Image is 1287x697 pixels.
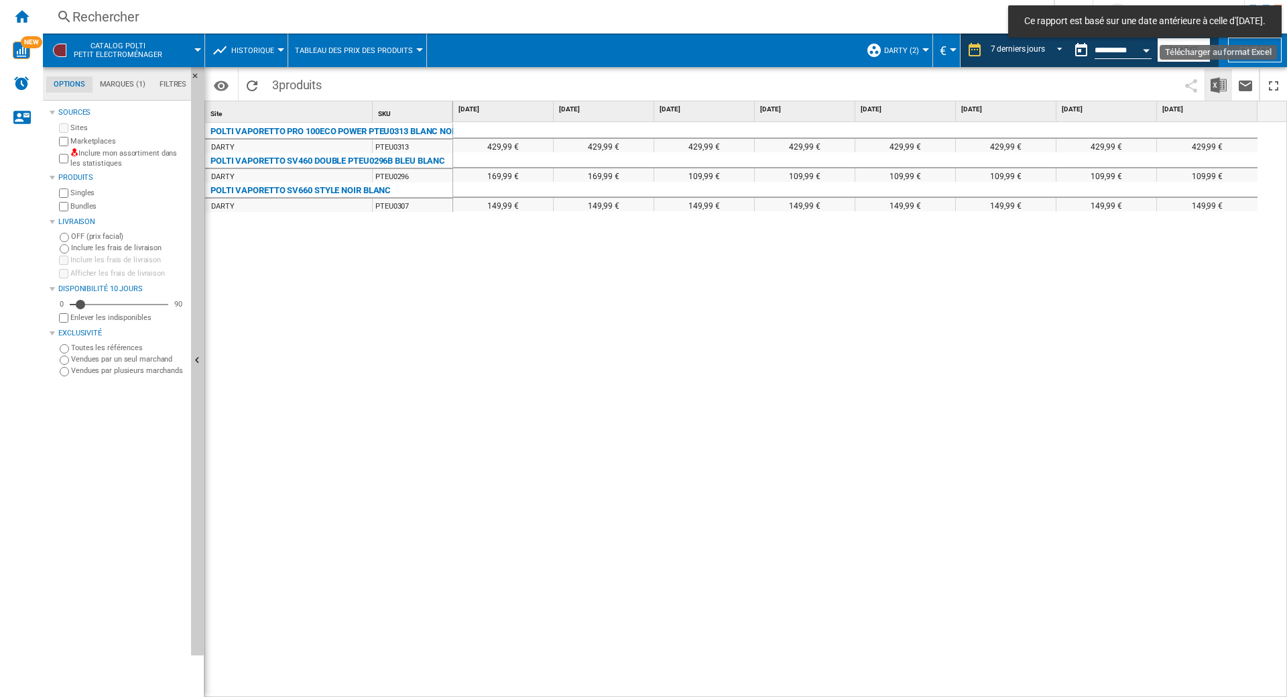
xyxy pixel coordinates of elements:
div: 429,99 € [956,139,1056,152]
div: 149,99 € [956,198,1056,211]
span: [DATE] [660,105,751,114]
img: alerts-logo.svg [13,75,29,91]
div: [DATE] [556,101,654,118]
button: DARTY (2) [884,34,926,67]
button: md-calendar [1068,37,1095,64]
button: Envoyer ce rapport par email [1232,69,1259,101]
span: [DATE] [760,105,852,114]
label: Sites [70,123,186,133]
div: 149,99 € [855,198,955,211]
span: [DATE] [1162,105,1255,114]
label: Bundles [70,201,186,211]
input: Sites [59,123,68,133]
div: DARTY [211,200,235,213]
button: Historique [231,34,281,67]
div: DARTY [211,170,235,184]
div: PTEU0296 [373,169,452,182]
label: OFF (prix facial) [71,231,186,242]
div: PTEU0313 [373,140,452,153]
div: [DATE] [657,101,754,118]
div: Rechercher [72,7,1019,26]
span: NEW [21,36,42,48]
md-tab-item: Marques (1) [93,76,152,93]
input: Inclure mon assortiment dans les statistiques [59,150,68,167]
span: [DATE] [458,105,550,114]
span: [DATE] [1062,105,1154,114]
div: 149,99 € [1157,198,1258,211]
button: Options [208,73,235,97]
input: Singles [59,189,68,198]
span: Tableau des prix des produits [295,46,413,55]
span: CATALOG POLTI:Petit electroménager [74,42,162,59]
div: 429,99 € [755,139,855,152]
div: 429,99 € [453,139,553,152]
span: produits [279,78,322,92]
label: Toutes les références [71,343,186,353]
span: Site [210,110,222,117]
div: 149,99 € [1056,198,1156,211]
input: Toutes les références [60,344,69,354]
label: Vendues par plusieurs marchands [71,366,186,376]
div: 0 [56,299,67,309]
div: Sort None [375,101,452,122]
input: Vendues par plusieurs marchands [60,367,69,376]
md-slider: Disponibilité [70,298,168,311]
span: 3 [265,69,328,97]
button: Masquer [191,67,204,655]
label: Afficher les frais de livraison [70,268,186,278]
md-tab-item: Options [46,76,93,93]
div: 109,99 € [1157,168,1258,182]
div: Historique [212,34,281,67]
div: 429,99 € [1056,139,1156,152]
div: 149,99 € [453,198,553,211]
input: Afficher les frais de livraison [59,269,68,278]
span: Historique [231,46,274,55]
div: [DATE] [757,101,855,118]
div: 429,99 € [554,139,654,152]
input: Inclure les frais de livraison [59,256,68,265]
label: Inclure mon assortiment dans les statistiques [70,148,186,169]
button: € [940,34,953,67]
input: OFF (prix facial) [60,233,69,242]
button: Plein écran [1260,69,1287,101]
label: Singles [70,188,186,198]
span: [DATE] [861,105,953,114]
input: Vendues par un seul marchand [60,356,69,365]
label: Enlever les indisponibles [70,313,186,323]
span: [DATE] [559,105,651,114]
input: Inclure les frais de livraison [60,244,69,254]
span: DARTY (2) [884,46,919,55]
div: Sort None [208,101,372,122]
md-select: REPORTS.WIZARD.STEPS.REPORT.STEPS.REPORT_OPTIONS.PERIOD: 7 derniers jours [989,40,1068,62]
div: Produits [58,172,186,183]
div: Sources [58,107,186,118]
button: [DATE] [1157,38,1211,62]
div: DARTY [211,141,235,154]
div: 429,99 € [1157,139,1258,152]
button: CATALOG POLTIPetit electroménager [74,34,176,67]
span: [DATE] [961,105,1053,114]
label: Marketplaces [70,136,186,146]
label: Inclure les frais de livraison [71,243,186,253]
div: DARTY (2) [866,34,926,67]
input: Afficher les frais de livraison [59,313,68,323]
div: [DATE] [456,101,553,118]
img: excel-24x24.png [1211,77,1227,93]
div: Disponibilité 10 Jours [58,284,186,294]
button: Partager ce bookmark avec d'autres [1178,69,1205,101]
div: SKU Sort None [375,101,452,122]
span: € [940,44,946,58]
label: Vendues par un seul marchand [71,354,186,364]
div: CATALOG POLTIPetit electroménager [50,34,198,67]
div: [DATE] [858,101,955,118]
button: Open calendar [1134,36,1158,60]
label: Inclure les frais de livraison [70,255,186,265]
div: Site Sort None [208,101,372,122]
button: Tableau des prix des produits [295,34,420,67]
div: 109,99 € [1056,168,1156,182]
img: mysite-not-bg-18x18.png [70,148,78,156]
button: Télécharger au format Excel [1205,69,1232,101]
div: 149,99 € [554,198,654,211]
div: 109,99 € [956,168,1056,182]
